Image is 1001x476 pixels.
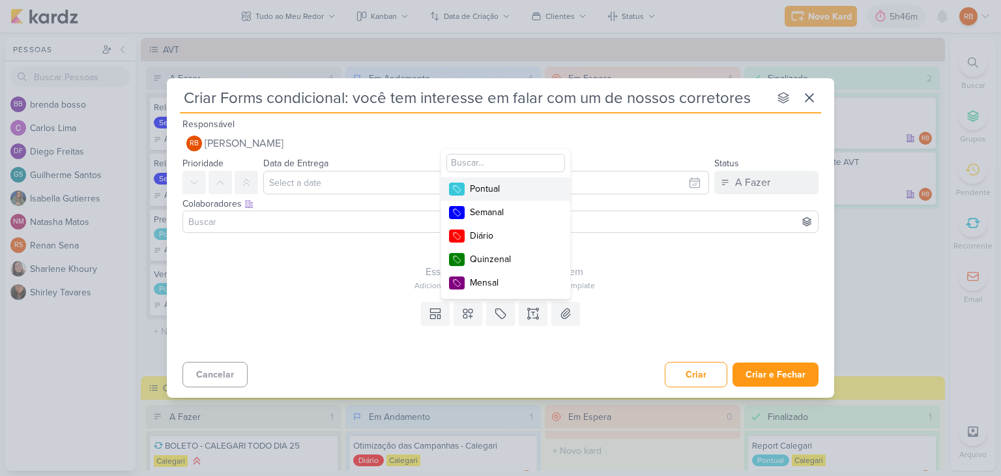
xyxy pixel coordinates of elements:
[735,175,770,190] div: A Fazer
[470,276,555,290] div: Mensal
[182,362,248,387] button: Cancelar
[180,86,769,110] input: Kard Sem Título
[186,214,815,230] input: Buscar
[470,229,555,243] div: Diário
[182,158,224,169] label: Prioridade
[182,132,819,155] button: RB [PERSON_NAME]
[470,182,555,196] div: Pontual
[441,248,570,271] button: Quinzenal
[665,362,727,387] button: Criar
[441,201,570,224] button: Semanal
[441,224,570,248] button: Diário
[190,140,199,147] p: RB
[205,136,283,151] span: [PERSON_NAME]
[714,158,739,169] label: Status
[186,136,202,151] div: Rogerio Bispo
[263,171,709,194] input: Select a date
[182,264,826,280] div: Esse kard não possui nenhum item
[182,197,819,211] div: Colaboradores
[441,177,570,201] button: Pontual
[446,154,565,172] input: Buscar...
[470,252,555,266] div: Quinzenal
[733,363,819,387] button: Criar e Fechar
[470,205,555,219] div: Semanal
[263,158,328,169] label: Data de Entrega
[182,119,235,130] label: Responsável
[714,171,819,194] button: A Fazer
[441,271,570,295] button: Mensal
[182,280,826,291] div: Adicione um item abaixo ou selecione um template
